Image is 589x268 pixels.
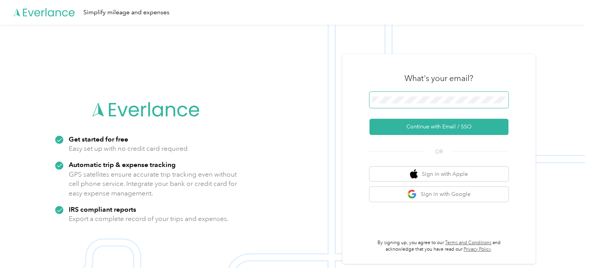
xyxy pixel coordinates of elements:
[407,189,417,199] img: google logo
[369,187,508,202] button: google logoSign in with Google
[69,135,128,143] strong: Get started for free
[410,169,418,179] img: apple logo
[425,148,452,156] span: OR
[83,8,169,17] div: Simplify mileage and expenses
[369,167,508,182] button: apple logoSign in with Apple
[69,170,237,198] p: GPS satellites ensure accurate trip tracking even without cell phone service. Integrate your bank...
[464,246,491,252] a: Privacy Policy
[405,73,473,84] h3: What's your email?
[69,214,228,224] p: Export a complete record of your trips and expenses.
[369,239,508,253] p: By signing up, you agree to our and acknowledge that you have read our .
[69,160,176,169] strong: Automatic trip & expense tracking
[445,240,491,246] a: Terms and Conditions
[369,119,508,135] button: Continue with Email / SSO
[69,205,136,213] strong: IRS compliant reports
[69,144,188,153] p: Easy set up with no credit card required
